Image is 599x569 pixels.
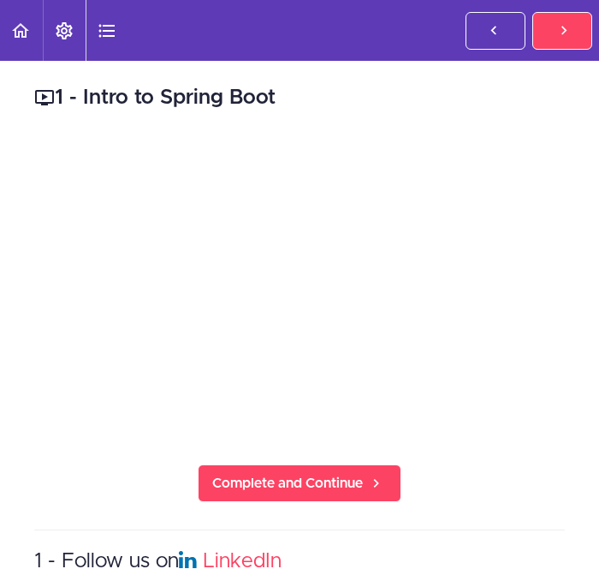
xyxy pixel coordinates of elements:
iframe: Video Player [34,138,565,437]
svg: Course Sidebar [97,21,117,41]
span: Complete and Continue [212,473,363,494]
svg: Settings Menu [54,21,74,41]
svg: Back to course curriculum [10,21,31,41]
a: Complete and Continue [198,464,401,502]
h2: 1 - Intro to Spring Boot [34,83,565,112]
